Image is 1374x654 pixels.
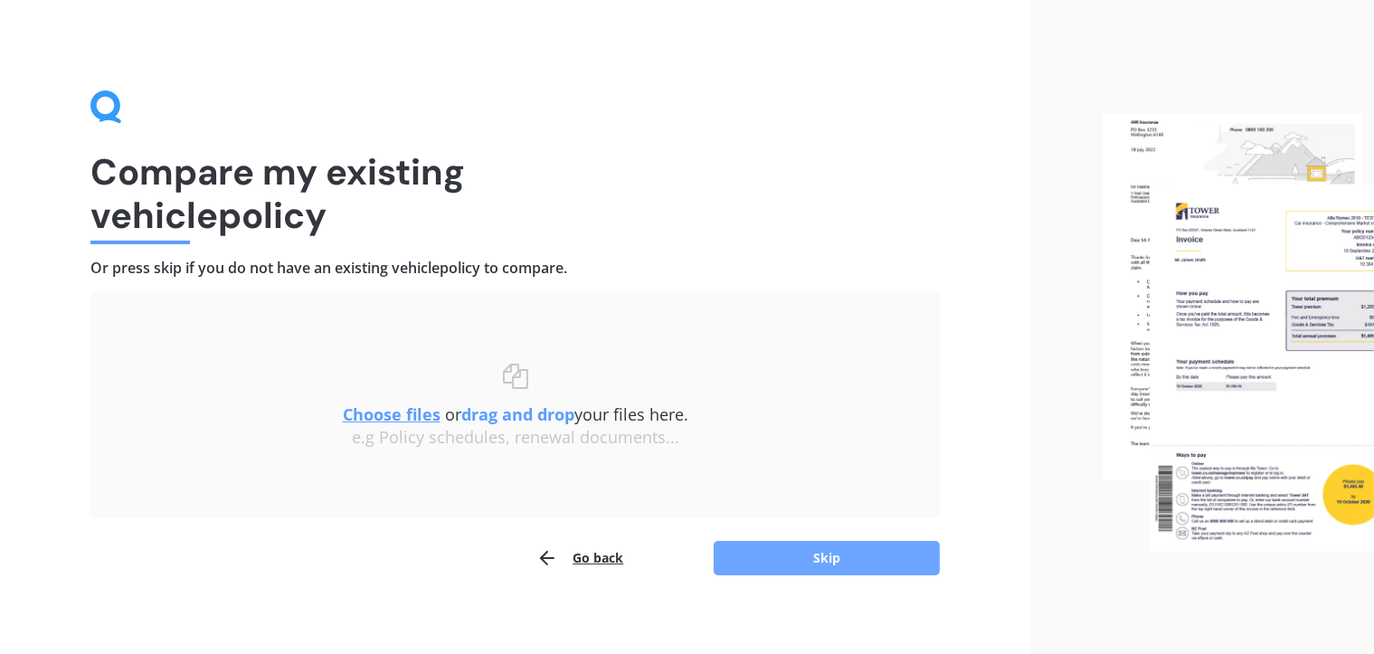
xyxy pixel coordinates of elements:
[461,403,574,425] b: drag and drop
[90,150,940,237] h1: Compare my existing vehicle policy
[90,259,940,278] h4: Or press skip if you do not have an existing vehicle policy to compare.
[343,403,688,425] span: or your files here.
[343,403,441,425] u: Choose files
[714,541,940,575] button: Skip
[1103,114,1374,552] img: files.webp
[536,540,623,576] button: Go back
[127,428,904,448] div: e.g Policy schedules, renewal documents...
